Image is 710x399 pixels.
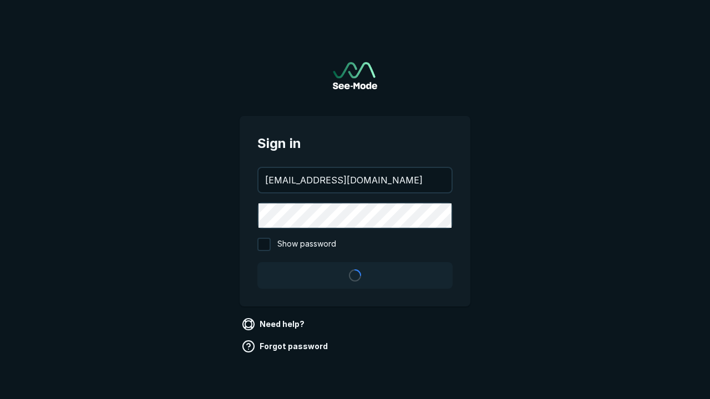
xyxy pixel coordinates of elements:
img: See-Mode Logo [333,62,377,89]
input: your@email.com [258,168,452,192]
a: Go to sign in [333,62,377,89]
a: Need help? [240,315,309,333]
a: Forgot password [240,337,332,355]
span: Sign in [257,134,453,154]
span: Show password [277,238,336,251]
